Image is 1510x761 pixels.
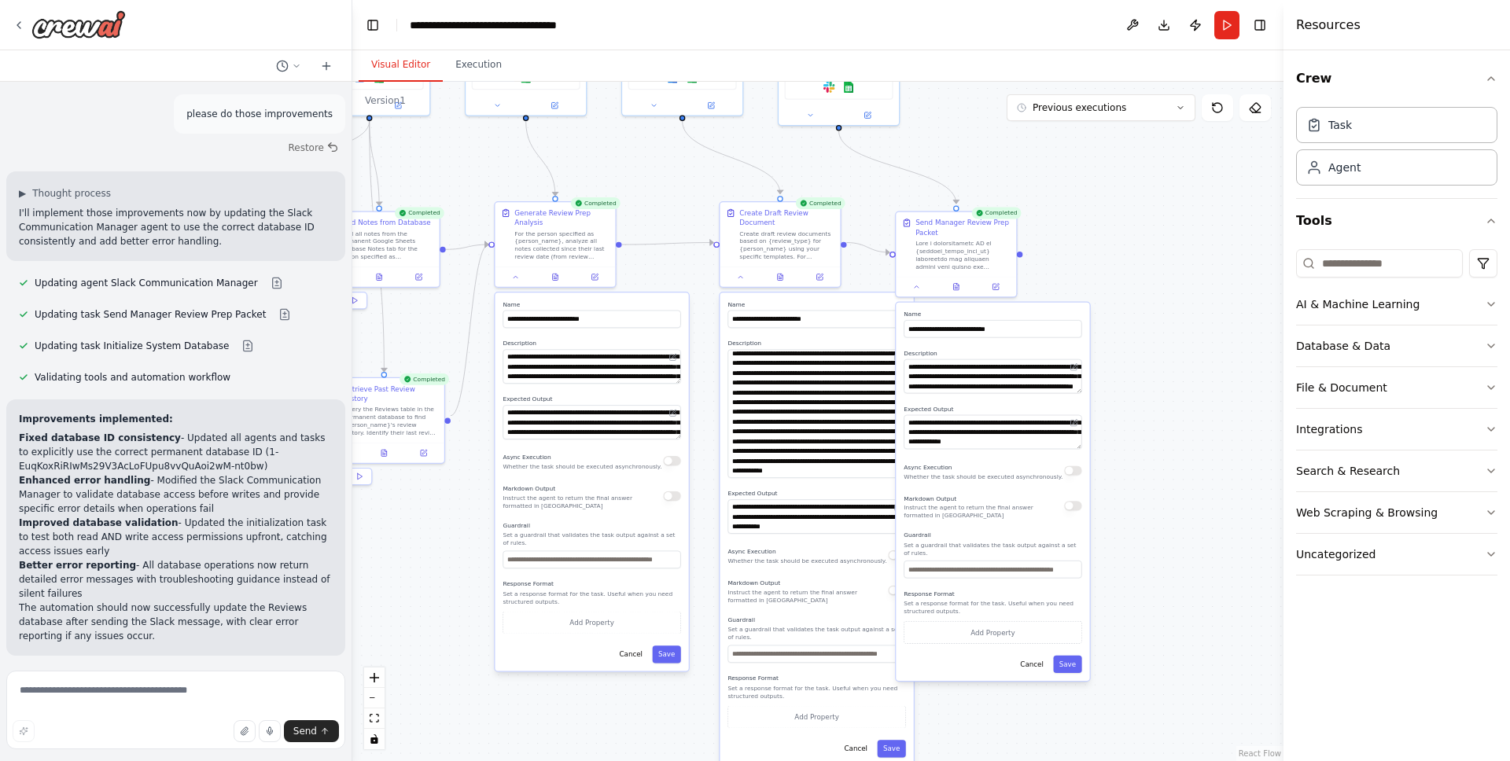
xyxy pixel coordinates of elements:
[359,271,400,283] button: View output
[503,340,680,347] label: Description
[727,588,888,604] p: Instruct the agent to return the final answer formatted in [GEOGRAPHIC_DATA]
[1068,417,1080,428] button: Open in editor
[31,10,126,39] img: Logo
[503,454,551,461] span: Async Execution
[19,516,333,558] p: - Updated the initialization task to test both read AND write access permissions upfront, catchin...
[364,708,385,729] button: fit view
[32,187,111,200] span: Thought process
[719,201,841,288] div: CompletedCreate Draft Review DocumentCreate draft review documents based on {review_type} for {pe...
[323,377,445,489] div: CompletedRetrieve Past Review HistoryQuery the Reviews table in the permanent database to find {p...
[823,81,835,93] img: Slack
[971,207,1021,219] div: Completed
[364,121,384,206] g: Edge from af901c90-4d4a-44c5-9c79-5c1ef61987a7 to 4f712bac-4af8-4642-9b55-ea314659d857
[727,626,905,642] p: Set a guardrail that validates the task output against a set of rules.
[652,645,680,663] button: Save
[314,57,339,75] button: Start a new chat
[35,371,230,384] span: Validating tools and automation workflow
[19,431,333,473] p: - Updated all agents and tasks to explicitly use the correct permanent database ID (1-EuqKoxRiRIw...
[446,240,489,255] g: Edge from 4f712bac-4af8-4642-9b55-ea314659d857 to f8261316-bf37-4fcd-a798-0664686243eb
[1068,361,1080,373] button: Open in editor
[1296,409,1497,450] button: Integrations
[613,645,648,663] button: Cancel
[443,49,514,82] button: Execution
[400,373,449,385] div: Completed
[667,407,679,419] button: Open in editor
[514,208,610,228] div: Generate Review Prep Analysis
[904,621,1081,644] button: Add Property
[1296,338,1390,354] div: Database & Data
[683,100,738,112] button: Open in side panel
[727,616,905,623] label: Guardrail
[503,485,555,492] span: Markdown Output
[727,340,905,347] label: Description
[410,17,587,33] nav: breadcrumb
[370,100,425,112] button: Open in side panel
[1296,296,1420,312] div: AI & Machine Learning
[1328,117,1352,133] div: Task
[19,517,179,528] strong: Improved database validation
[407,447,440,459] button: Open in side panel
[1239,749,1281,758] a: React Flow attribution
[1296,284,1497,325] button: AI & Machine Learning
[677,121,785,194] g: Edge from b28d9353-f9c7-42ae-b0ce-7ce3bfd7ce73 to 8b81498c-5795-4e55-a5b7-78e1dcc95556
[727,579,780,586] span: Markdown Output
[503,612,680,634] button: Add Property
[503,531,680,547] p: Set a guardrail that validates the task output against a set of rules.
[364,667,385,749] div: React Flow controls
[344,384,439,404] div: Retrieve Past Review History
[621,6,743,116] div: Google docsGoogle sheets
[19,187,111,200] button: ▶Thought process
[778,6,900,126] div: SlackGoogle sheets
[1296,57,1497,101] button: Crew
[364,729,385,749] button: toggle interactivity
[364,667,385,688] button: zoom in
[19,187,26,200] span: ▶
[364,121,389,372] g: Edge from af901c90-4d4a-44c5-9c79-5c1ef61987a7 to 3a1d9e33-a06b-43fd-a477-ec462561afd3
[796,197,845,209] div: Completed
[186,107,333,121] p: please do those improvements
[270,57,308,75] button: Switch to previous chat
[1328,160,1361,175] div: Agent
[1296,367,1497,408] button: File & Document
[451,240,488,421] g: Edge from 3a1d9e33-a06b-43fd-a477-ec462561afd3 to f8261316-bf37-4fcd-a798-0664686243eb
[739,208,834,228] div: Create Draft Review Document
[904,495,956,502] span: Markdown Output
[727,557,886,565] p: Whether the task should be executed asynchronously.
[578,271,612,283] button: Open in side panel
[359,49,443,82] button: Visual Editor
[904,349,1081,357] label: Description
[843,81,855,93] img: Google sheets
[892,502,904,513] button: Open in editor
[339,218,431,227] div: Read Notes from Database
[520,72,532,83] img: Google sheets
[904,541,1081,557] p: Set a guardrail that validates the task output against a set of rules.
[318,211,440,313] div: CompletedRead Notes from DatabaseRead all notes from the permanent Google Sheets database Notes t...
[1053,656,1081,673] button: Save
[727,675,905,682] label: Response Format
[904,472,1063,480] p: Whether the task should be executed asynchronously.
[895,211,1017,297] div: CompletedSend Manager Review Prep PacketLore i dolorsitametc AD el {seddoei_tempo_inci_ut} labore...
[979,281,1013,292] button: Open in side panel
[308,6,430,116] div: Google driveGoogle sheets
[1296,505,1438,520] div: Web Scraping & Browsing
[1296,546,1376,562] div: Uncategorized
[904,600,1081,616] p: Set a response format for the task. Useful when you need structured outputs.
[521,121,560,196] g: Edge from f28dc0cf-71b6-4b6d-a042-4f5528beec42 to f8261316-bf37-4fcd-a798-0664686243eb
[877,740,905,757] button: Save
[282,137,345,159] button: Restore
[571,197,621,209] div: Completed
[234,720,256,742] button: Upload files
[344,406,439,437] div: Query the Reviews table in the permanent database to find {person_name}'s review history. Identif...
[838,740,873,757] button: Cancel
[494,201,616,288] div: CompletedGenerate Review Prep AnalysisFor the person specified as {person_name}, analyze all note...
[503,300,680,308] label: Name
[35,277,258,289] span: Updating agent Slack Communication Manager
[503,494,663,509] p: Instruct the agent to return the final answer formatted in [GEOGRAPHIC_DATA]
[727,684,905,700] p: Set a response format for the task. Useful when you need structured outputs.
[1296,243,1497,588] div: Tools
[904,531,1081,539] label: Guardrail
[19,558,333,601] p: - All database operations now return detailed error messages with troubleshooting guidance instea...
[374,72,385,83] img: Google sheets
[19,473,333,516] p: - Modified the Slack Communication Manager to validate database access before writes and provide ...
[354,72,366,83] img: Google drive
